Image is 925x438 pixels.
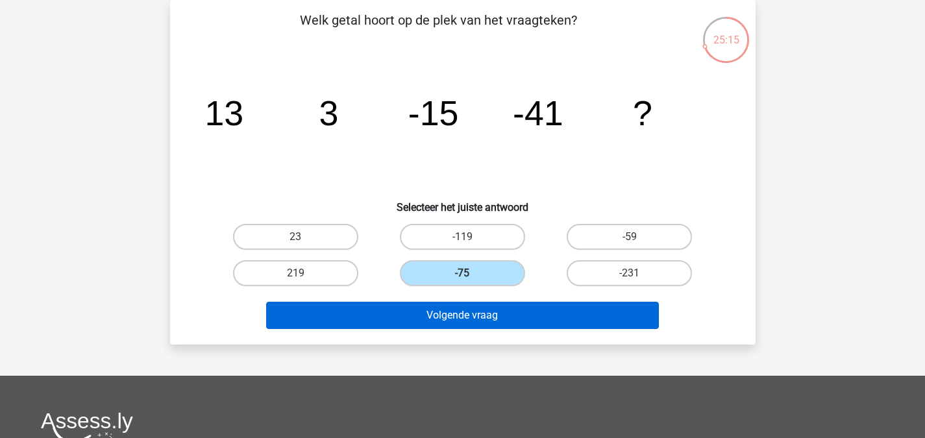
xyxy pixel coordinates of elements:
[702,16,750,48] div: 25:15
[633,93,652,132] tspan: ?
[319,93,338,132] tspan: 3
[191,10,686,49] p: Welk getal hoort op de plek van het vraagteken?
[266,302,659,329] button: Volgende vraag
[567,260,692,286] label: -231
[191,191,735,213] h6: Selecteer het juiste antwoord
[567,224,692,250] label: -59
[400,260,525,286] label: -75
[233,224,358,250] label: 23
[513,93,563,132] tspan: -41
[400,224,525,250] label: -119
[408,93,458,132] tspan: -15
[233,260,358,286] label: 219
[204,93,243,132] tspan: 13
